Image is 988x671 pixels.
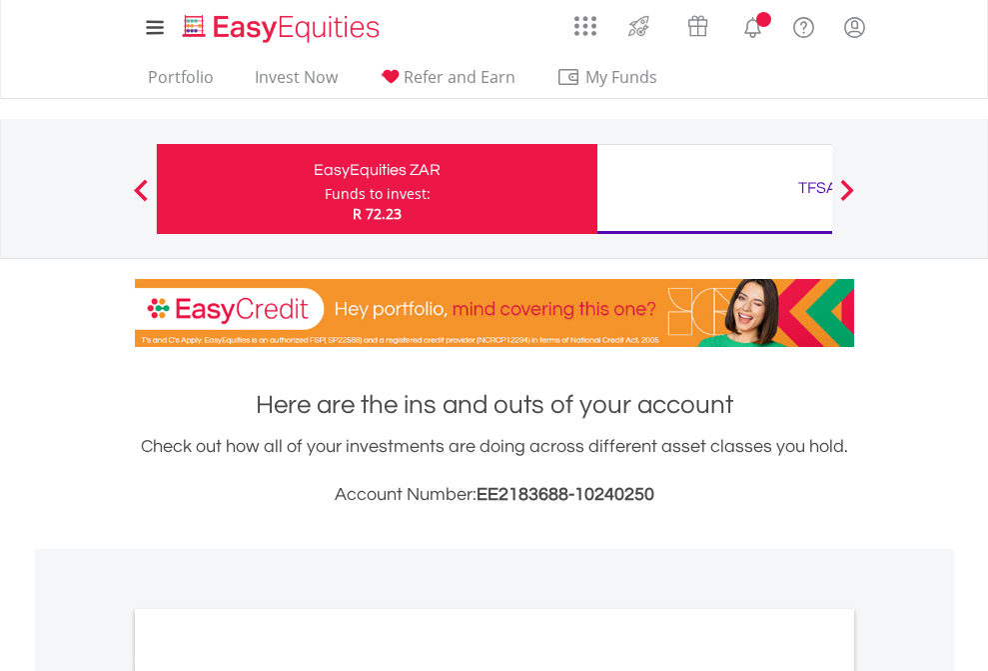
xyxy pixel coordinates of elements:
img: thrive-v2.svg [622,10,655,42]
span: EE2183688-10240250 [477,485,654,504]
img: vouchers-v2.svg [681,10,714,42]
a: Vouchers [668,5,727,42]
a: Invest Now [247,67,346,98]
a: FAQ's and Support [778,5,829,45]
a: Notifications [727,5,778,45]
h3: Account Number: [135,481,854,509]
img: grid-menu-icon.svg [574,15,596,37]
a: Home page [175,5,388,45]
button: Next [827,189,867,209]
a: My Profile [829,5,880,49]
div: Funds to invest: [325,184,431,204]
div: EasyEquities ZAR [169,156,585,184]
a: AppsGrid [561,5,609,37]
span: Refer and Earn [404,66,515,88]
a: Portfolio [140,67,222,98]
span: R 72.23 [353,204,402,223]
img: EasyEquities_Logo.png [179,12,388,45]
span: My Funds [556,64,687,90]
img: EasyCredit Promotion Banner [135,279,854,347]
div: Check out how all of your investments are doing across different asset classes you hold. [135,433,854,509]
button: Previous [121,189,161,209]
a: Refer and Earn [371,67,523,98]
h1: Here are the ins and outs of your account [135,387,854,423]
